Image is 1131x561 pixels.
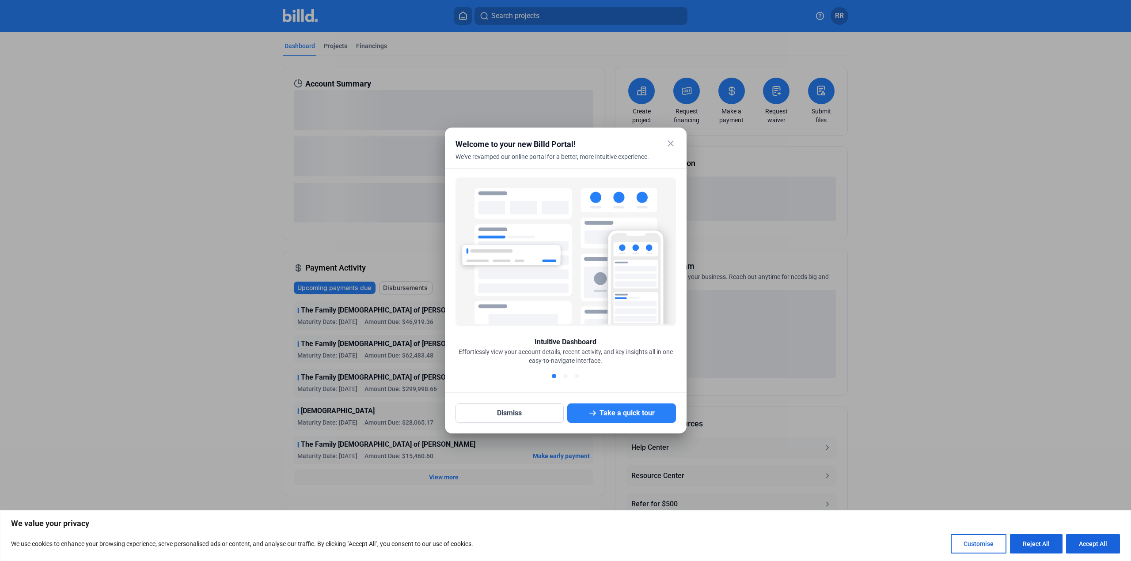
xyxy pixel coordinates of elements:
button: Accept All [1066,534,1120,553]
button: Dismiss [455,403,564,423]
div: Effortlessly view your account details, recent activity, and key insights all in one easy-to-navi... [455,347,676,365]
button: Reject All [1010,534,1063,553]
div: Intuitive Dashboard [535,337,596,347]
button: Take a quick tour [567,403,676,423]
mat-icon: close [665,138,676,149]
p: We value your privacy [11,518,1120,529]
div: Welcome to your new Billd Portal! [455,138,654,151]
p: We use cookies to enhance your browsing experience, serve personalised ads or content, and analys... [11,538,473,549]
button: Customise [951,534,1006,553]
div: We've revamped our online portal for a better, more intuitive experience. [455,152,654,172]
